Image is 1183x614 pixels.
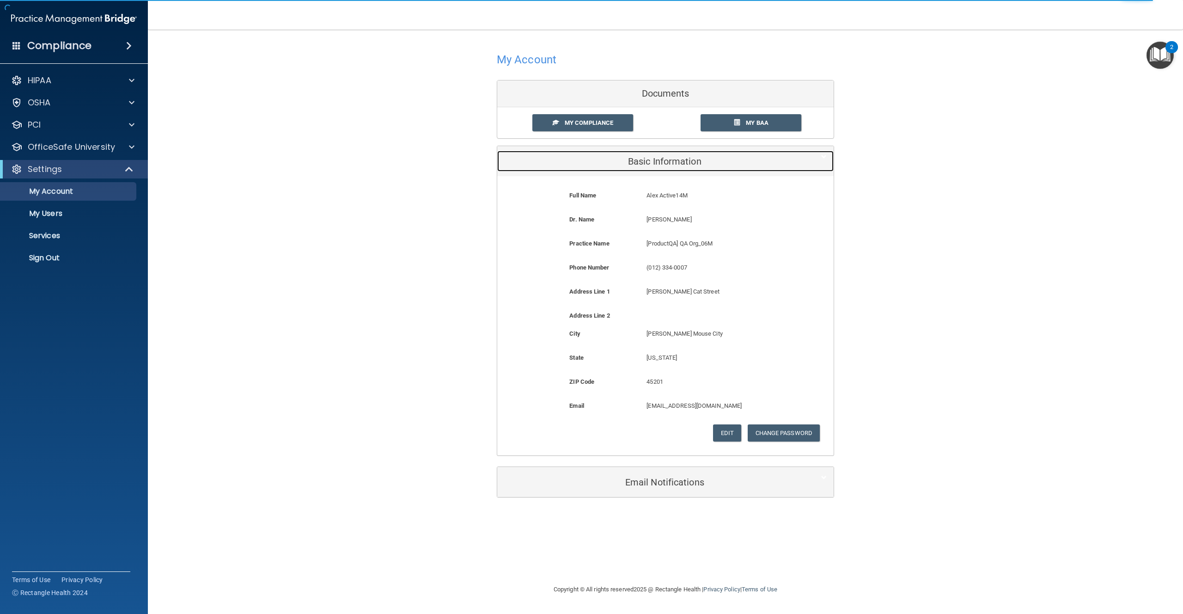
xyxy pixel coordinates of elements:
a: Settings [11,164,134,175]
p: PCI [28,119,41,130]
a: Terms of Use [742,586,777,593]
p: [EMAIL_ADDRESS][DOMAIN_NAME] [646,400,787,411]
div: 2 [1170,47,1173,59]
a: Basic Information [504,151,827,172]
span: My BAA [746,119,768,126]
p: Services [6,231,132,240]
h4: My Account [497,54,556,66]
a: Privacy Policy [61,575,103,584]
p: HIPAA [28,75,51,86]
a: OSHA [11,97,134,108]
p: Settings [28,164,62,175]
p: OfficeSafe University [28,141,115,153]
button: Change Password [748,424,820,442]
p: [PERSON_NAME] Mouse City [646,328,787,339]
div: Copyright © All rights reserved 2025 @ Rectangle Health | | [497,575,834,604]
div: Documents [497,80,834,107]
a: Email Notifications [504,472,827,492]
b: Full Name [569,192,596,199]
a: HIPAA [11,75,134,86]
span: My Compliance [565,119,613,126]
b: ZIP Code [569,378,594,385]
p: [US_STATE] [646,352,787,363]
p: [PERSON_NAME] Cat Street [646,286,787,297]
b: Practice Name [569,240,609,247]
p: My Users [6,209,132,218]
a: Terms of Use [12,575,50,584]
p: Alex Active14M [646,190,787,201]
b: Address Line 1 [569,288,610,295]
p: Sign Out [6,253,132,263]
button: Edit [713,424,741,442]
p: My Account [6,187,132,196]
a: Privacy Policy [703,586,740,593]
p: (012) 334-0007 [646,262,787,273]
span: Ⓒ Rectangle Health 2024 [12,588,88,597]
h5: Basic Information [504,156,799,166]
b: City [569,330,580,337]
p: OSHA [28,97,51,108]
b: Address Line 2 [569,312,610,319]
p: 45201 [646,376,787,387]
h4: Compliance [27,39,91,52]
b: Email [569,402,584,409]
a: OfficeSafe University [11,141,134,153]
h5: Email Notifications [504,477,799,487]
p: [PERSON_NAME] [646,214,787,225]
b: Dr. Name [569,216,594,223]
b: Phone Number [569,264,609,271]
p: [ProductQA] QA Org_06M [646,238,787,249]
a: PCI [11,119,134,130]
b: State [569,354,584,361]
button: Open Resource Center, 2 new notifications [1146,42,1174,69]
img: PMB logo [11,10,137,28]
